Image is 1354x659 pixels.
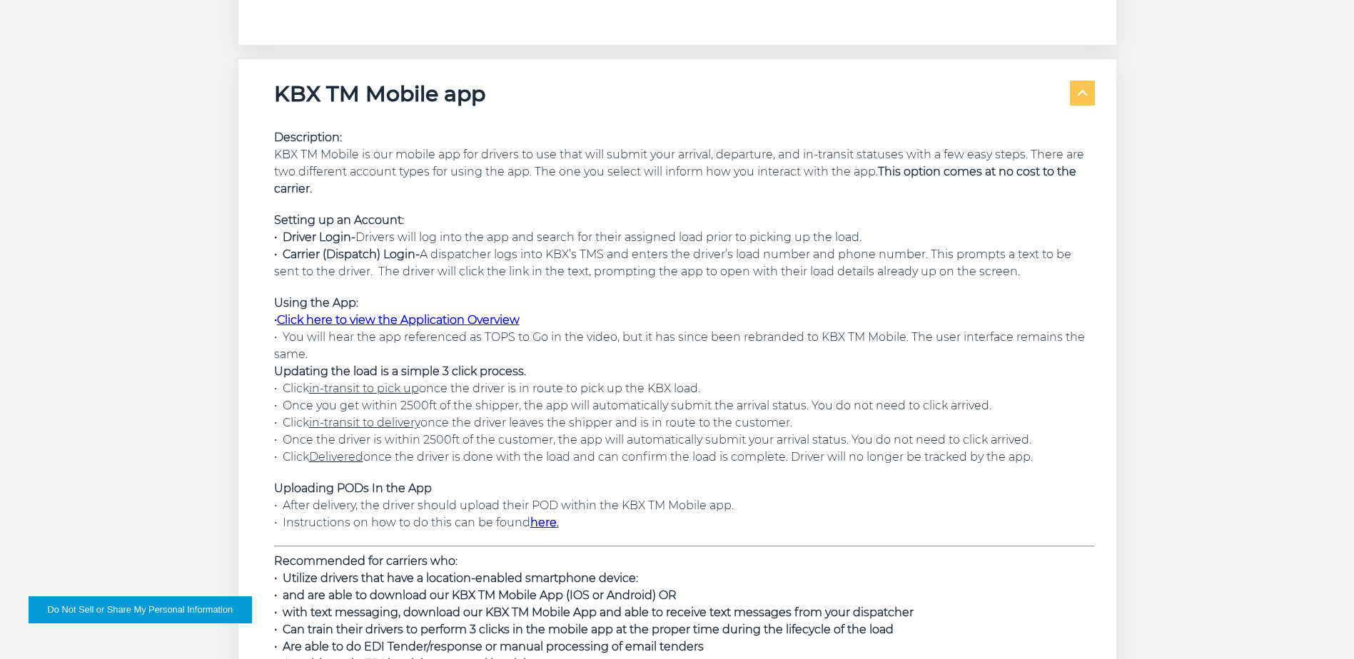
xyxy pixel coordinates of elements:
[274,230,355,244] strong: • Driver Login-
[530,516,559,529] strong: .
[274,480,1095,531] p: • After delivery, the driver should upload their POD within the KBX TM Mobile app. • Instructions...
[1078,90,1087,96] img: arrow
[309,382,419,395] u: in-transit to pick up
[274,554,458,568] strong: Recommended for carriers who:
[274,313,277,327] strong: •
[274,212,1095,280] p: Drivers will log into the app and search for their assigned load prior to picking up the load. A ...
[274,481,432,495] span: Uploading PODs In the App
[274,571,914,619] span: • Utilize drivers that have a location-enabled smartphone device: • and are able to download our ...
[274,623,894,636] span: • Can train their drivers to perform 3 clicks in the mobile app at the proper time during the lif...
[530,516,557,529] a: here
[274,364,526,378] strong: Updating the load is a simple 3 click process.
[277,313,520,327] a: Click here to view the Application Overview
[274,81,485,108] h5: KBX TM Mobile app
[274,129,1095,198] p: KBX TM Mobile is our mobile app for drivers to use that will submit your arrival, departure, and ...
[29,596,252,623] button: Do Not Sell or Share My Personal Information
[274,247,420,261] strong: • Carrier (Dispatch) Login-
[309,416,420,429] u: in-transit to delivery
[309,450,363,464] u: Delivered
[274,131,342,144] strong: Description:
[274,640,704,653] span: • Are able to do EDI Tender/response or manual processing of email tenders
[274,295,1095,466] p: • You will hear the app referenced as TOPS to Go in the video, but it has since been rebranded to...
[274,296,358,310] strong: Using the App:
[274,213,404,227] strong: Setting up an Account:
